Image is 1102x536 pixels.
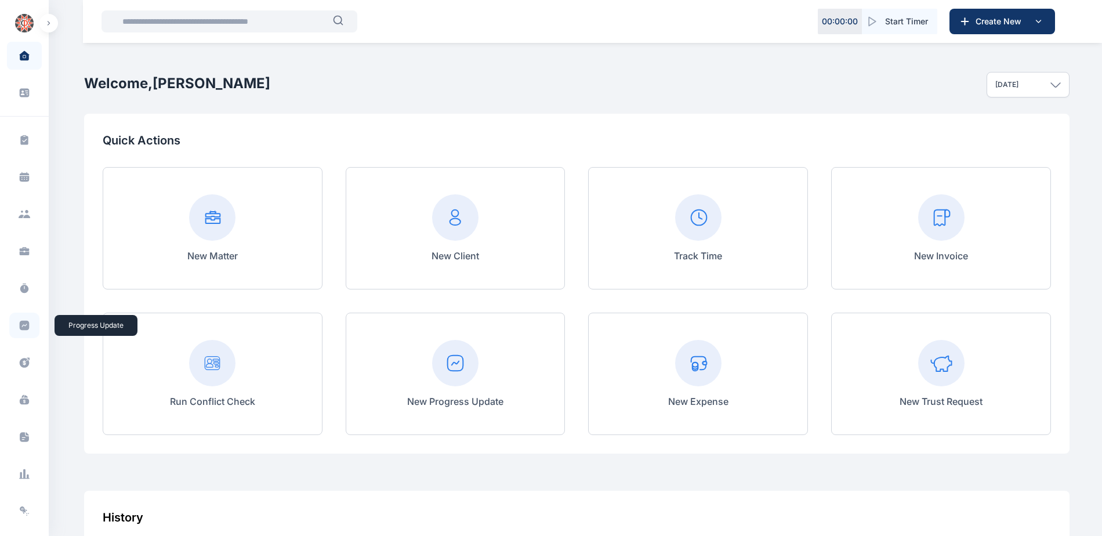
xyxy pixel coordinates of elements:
span: Start Timer [885,16,928,27]
p: Quick Actions [103,132,1051,149]
p: New Expense [668,394,728,408]
button: Create New [949,9,1055,34]
p: New Trust Request [900,394,983,408]
span: Create New [971,16,1031,27]
button: Start Timer [862,9,937,34]
p: Run Conflict Check [170,394,255,408]
p: Track Time [674,249,722,263]
p: 00 : 00 : 00 [822,16,858,27]
h2: Welcome, [PERSON_NAME] [84,74,270,93]
p: New Progress Update [407,394,503,408]
p: New Invoice [914,249,968,263]
p: New Matter [187,249,238,263]
div: History [103,509,1051,526]
p: New Client [432,249,479,263]
p: [DATE] [995,80,1018,89]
